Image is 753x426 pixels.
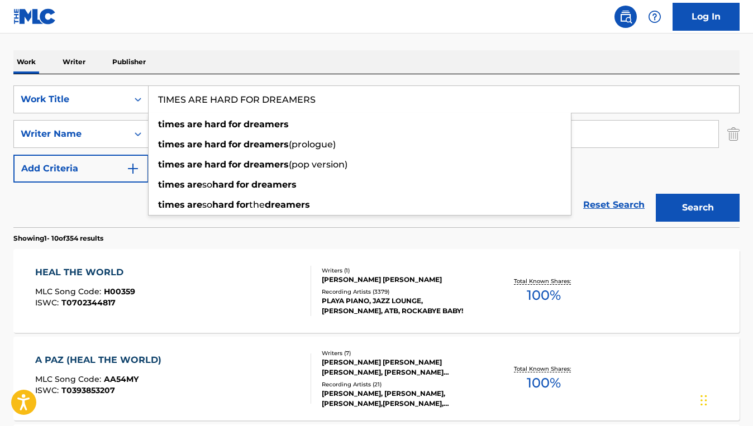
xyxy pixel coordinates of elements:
span: ISWC : [35,298,61,308]
a: HEAL THE WORLDMLC Song Code:H00359ISWC:T0702344817Writers (1)[PERSON_NAME] [PERSON_NAME]Recording... [13,249,740,333]
strong: times [158,159,185,170]
strong: are [187,139,202,150]
a: Public Search [614,6,637,28]
strong: are [187,199,202,210]
a: A PAZ (HEAL THE WORLD)MLC Song Code:AA54MYISWC:T0393853207Writers (7)[PERSON_NAME] [PERSON_NAME] ... [13,337,740,420]
strong: are [187,159,202,170]
strong: times [158,199,185,210]
p: Showing 1 - 10 of 354 results [13,233,103,243]
div: Drag [700,384,707,417]
strong: for [228,119,241,130]
div: Recording Artists ( 21 ) [322,380,484,389]
span: the [249,199,265,210]
span: MLC Song Code : [35,286,104,296]
strong: dreamers [244,119,289,130]
span: so [202,179,212,190]
strong: are [187,119,202,130]
div: Recording Artists ( 3379 ) [322,288,484,296]
img: help [648,10,661,23]
p: Total Known Shares: [514,277,574,285]
strong: times [158,139,185,150]
p: Publisher [109,50,149,74]
div: [PERSON_NAME] [PERSON_NAME] [322,275,484,285]
strong: times [158,179,185,190]
span: (prologue) [289,139,336,150]
span: H00359 [104,286,135,296]
iframe: Chat Widget [697,372,753,426]
span: MLC Song Code : [35,374,104,384]
span: ISWC : [35,385,61,395]
strong: dreamers [251,179,297,190]
span: AA54MY [104,374,139,384]
div: [PERSON_NAME] [PERSON_NAME] [PERSON_NAME], [PERSON_NAME] [PERSON_NAME], [PERSON_NAME] DOS [PERSON... [322,357,484,377]
div: Help [644,6,666,28]
p: Writer [59,50,89,74]
div: [PERSON_NAME], [PERSON_NAME],[PERSON_NAME],[PERSON_NAME],[PERSON_NAME], NOSSO [PERSON_NAME] MUSIC... [322,389,484,409]
span: so [202,199,212,210]
img: MLC Logo [13,8,56,25]
span: T0702344817 [61,298,116,308]
button: Add Criteria [13,155,149,183]
span: 100 % [527,285,561,305]
strong: dreamers [265,199,310,210]
div: Writer Name [21,127,121,141]
strong: hard [204,139,226,150]
a: Reset Search [578,193,650,217]
strong: hard [204,159,226,170]
p: Total Known Shares: [514,365,574,373]
strong: for [228,139,241,150]
div: Work Title [21,93,121,106]
a: Log In [673,3,740,31]
p: Work [13,50,39,74]
span: 100 % [527,373,561,393]
div: A PAZ (HEAL THE WORLD) [35,353,167,367]
strong: hard [212,179,234,190]
strong: dreamers [244,139,289,150]
strong: for [236,199,249,210]
strong: hard [212,199,234,210]
strong: are [187,179,202,190]
img: Delete Criterion [727,120,740,148]
strong: for [236,179,249,190]
strong: hard [204,119,226,130]
div: HEAL THE WORLD [35,266,135,279]
span: (pop version) [289,159,347,170]
img: search [619,10,632,23]
strong: for [228,159,241,170]
form: Search Form [13,85,740,227]
button: Search [656,194,740,222]
img: 9d2ae6d4665cec9f34b9.svg [126,162,140,175]
strong: dreamers [244,159,289,170]
div: Writers ( 7 ) [322,349,484,357]
div: PLAYA PIANO, JAZZ LOUNGE, [PERSON_NAME], ATB, ROCKABYE BABY! [322,296,484,316]
span: T0393853207 [61,385,115,395]
div: Writers ( 1 ) [322,266,484,275]
strong: times [158,119,185,130]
